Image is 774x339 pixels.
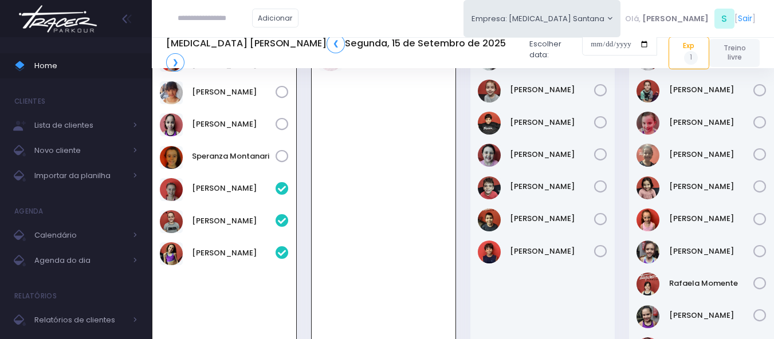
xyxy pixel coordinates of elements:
a: [PERSON_NAME] [669,310,754,321]
a: Speranza Montanari [192,151,276,162]
a: [PERSON_NAME] [192,215,276,227]
img: Mário José Tchakerian Net [478,176,501,199]
span: Olá, [625,13,641,25]
a: [PERSON_NAME] [669,149,754,160]
img: Theo Valotto [478,241,501,263]
div: Escolher data: [166,30,657,75]
h5: [MEDICAL_DATA] [PERSON_NAME] Segunda, 15 de Setembro de 2025 [166,34,520,72]
a: [PERSON_NAME] [510,149,595,160]
img: Gustavo Gyurkovits [478,80,501,103]
img: Manuela Soggio [478,144,501,167]
a: [PERSON_NAME] [510,246,595,257]
img: Sofia Pelegrino de Oliveira [637,305,659,328]
a: ❯ [166,53,184,72]
span: Relatórios de clientes [34,313,126,328]
span: Agenda do dia [34,253,126,268]
a: [PERSON_NAME] [192,86,276,98]
span: Importar da planilha [34,168,126,183]
h4: Relatórios [14,285,57,308]
img: Manuela Ary Madruga [160,242,183,265]
a: [PERSON_NAME] [510,181,595,192]
a: Exp1 [669,37,709,69]
a: Sair [738,13,752,25]
img: Clara Venegas [160,178,183,201]
span: Home [34,58,137,73]
a: [PERSON_NAME] [669,117,754,128]
img: Laura Alycia Ventura de Souza [637,144,659,167]
a: [PERSON_NAME] [510,117,595,128]
img: Noah Amorim [478,208,501,231]
img: Liz Valotto [637,208,659,231]
a: [PERSON_NAME] [669,246,754,257]
div: [ ] [620,6,760,31]
img: Liz Stetz Tavernaro Torres [637,176,659,199]
a: [PERSON_NAME] [669,181,754,192]
img: Maite Magri Loureiro [160,210,183,233]
a: Rafaela Momente [669,278,754,289]
a: [PERSON_NAME] [192,247,276,259]
span: [PERSON_NAME] [642,13,709,25]
a: ❮ [327,34,345,53]
span: 1 [684,51,698,65]
a: [PERSON_NAME] [192,183,276,194]
img: Gabriela Gyurkovits [637,80,659,103]
span: Calendário [34,228,126,243]
a: Adicionar [252,9,299,27]
h4: Clientes [14,90,45,113]
span: Lista de clientes [34,118,126,133]
img: Speranza Montanari Ferreira [160,146,183,169]
span: Novo cliente [34,143,126,158]
a: [PERSON_NAME] [510,84,595,96]
img: Isabela Maximiano Valga Neves [637,112,659,135]
span: S [714,9,734,29]
img: Rafaela momente peres [637,273,659,295]
a: [PERSON_NAME] [669,84,754,96]
img: Julia Bergo Costruba [160,81,183,104]
a: [PERSON_NAME] [510,213,595,224]
a: [PERSON_NAME] [192,119,276,130]
img: Lorenzo Bortoletto de Alencar [478,112,501,135]
a: Treino livre [709,39,760,67]
a: [PERSON_NAME] [669,213,754,224]
img: Maria Cecília Utimi de Sousa [637,241,659,263]
h4: Agenda [14,200,44,223]
img: Luiza Lima Marinelli [160,113,183,136]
